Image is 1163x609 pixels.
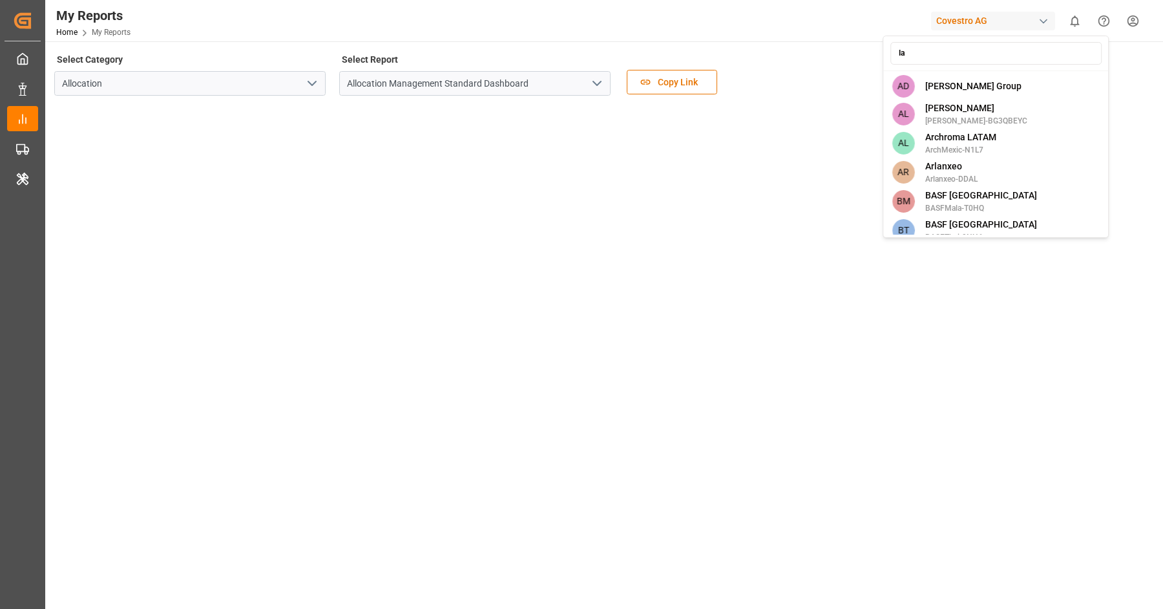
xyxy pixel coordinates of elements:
[925,173,978,185] span: Arlanxeo-DDAL
[890,42,1102,65] input: Search an account...
[892,219,915,242] span: BT
[892,190,915,213] span: BM
[925,80,1022,93] span: [PERSON_NAME] Group
[925,202,1037,214] span: BASFMala-T0HQ
[925,131,996,144] span: Archroma LATAM
[925,115,1027,127] span: [PERSON_NAME]-BG3QBEYC
[925,144,996,156] span: ArchMexic-N1L7
[925,160,978,173] span: Arlanxeo
[892,161,915,184] span: AR
[925,189,1037,202] span: BASF [GEOGRAPHIC_DATA]
[892,103,915,125] span: AL
[892,132,915,155] span: AL
[925,101,1027,115] span: [PERSON_NAME]
[925,231,1037,243] span: BASFThai-9NH6
[892,75,915,98] span: AD
[925,218,1037,231] span: BASF [GEOGRAPHIC_DATA]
